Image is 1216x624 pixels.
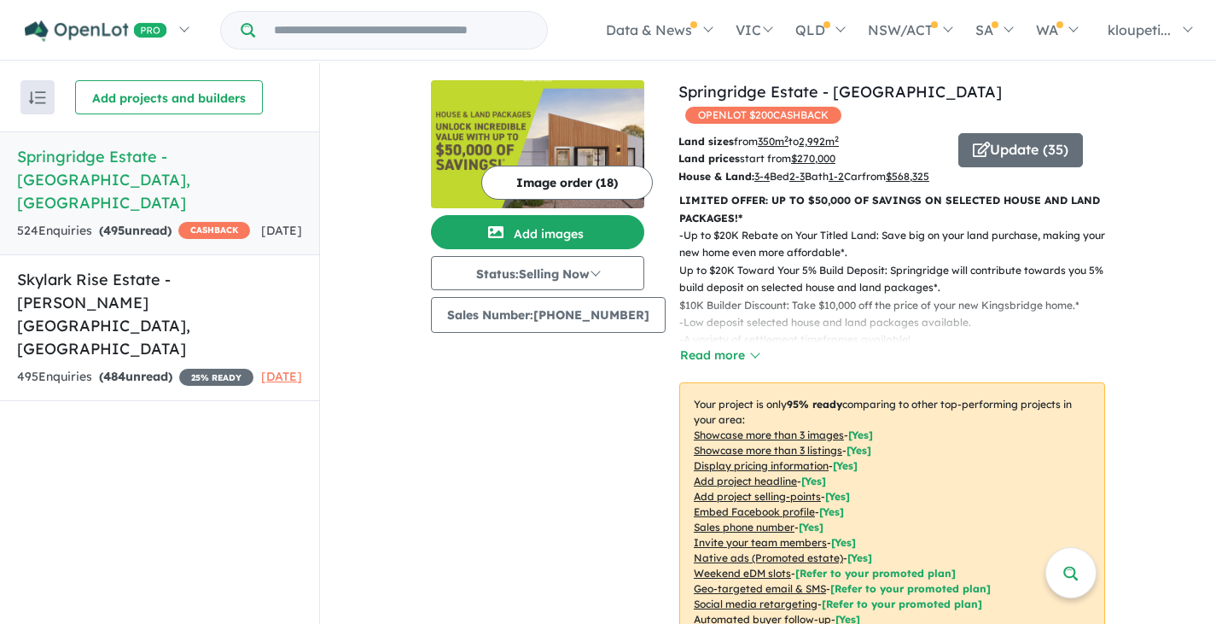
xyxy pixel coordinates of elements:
span: [ Yes ] [847,444,871,457]
span: [ Yes ] [848,429,873,441]
img: Springridge Estate - Wallan [431,80,644,208]
p: - Up to $20K Rebate on Your Titled Land: Save big on your land purchase, making your new home eve... [679,227,1119,314]
span: [Refer to your promoted plan] [795,567,956,580]
p: LIMITED OFFER: UP TO $50,000 OF SAVINGS ON SELECTED HOUSE AND LAND PACKAGES!* [679,192,1105,227]
b: Land sizes [678,135,734,148]
span: OPENLOT $ 200 CASHBACK [685,107,841,124]
button: Read more [679,346,759,365]
p: from [678,133,945,150]
span: [Refer to your promoted plan] [830,582,991,595]
u: Weekend eDM slots [694,567,791,580]
u: $ 568,325 [886,170,929,183]
u: Social media retargeting [694,598,817,610]
p: - Low deposit selected house and land packages available. [679,314,1119,331]
button: Image order (18) [481,166,653,200]
input: Try estate name, suburb, builder or developer [259,12,544,49]
sup: 2 [784,134,788,143]
div: 495 Enquir ies [17,367,253,388]
span: [ Yes ] [825,490,850,503]
u: Invite your team members [694,536,827,549]
span: CASHBACK [178,222,250,239]
button: Add projects and builders [75,80,263,114]
p: - A variety of settlement timeframes available! [679,331,1119,348]
sup: 2 [835,134,839,143]
b: 95 % ready [787,398,842,411]
u: $ 270,000 [791,152,835,165]
img: sort.svg [29,91,46,104]
u: Embed Facebook profile [694,505,815,518]
button: Update (35) [958,133,1083,167]
strong: ( unread) [99,223,172,238]
button: Status:Selling Now [431,256,644,290]
b: Land prices [678,152,740,165]
span: [DATE] [261,223,302,238]
span: [ Yes ] [799,521,823,534]
b: House & Land: [678,170,754,183]
strong: ( unread) [99,369,172,384]
h5: Springridge Estate - [GEOGRAPHIC_DATA] , [GEOGRAPHIC_DATA] [17,145,302,214]
span: 495 [103,223,125,238]
span: to [788,135,839,148]
u: Native ads (Promoted estate) [694,551,843,564]
span: [ Yes ] [801,475,826,487]
a: Springridge Estate - [GEOGRAPHIC_DATA] [678,82,1002,102]
span: [Yes] [847,551,872,564]
u: Add project selling-points [694,490,821,503]
h5: Skylark Rise Estate - [PERSON_NAME][GEOGRAPHIC_DATA] , [GEOGRAPHIC_DATA] [17,268,302,360]
u: Showcase more than 3 images [694,429,844,441]
img: Openlot PRO Logo White [25,20,167,42]
u: 3-4 [754,170,770,183]
span: [ Yes ] [831,536,856,549]
div: 524 Enquir ies [17,221,250,242]
span: kloupeti... [1108,21,1171,38]
u: 350 m [758,135,788,148]
button: Sales Number:[PHONE_NUMBER] [431,297,666,333]
span: [DATE] [261,369,302,384]
p: Bed Bath Car from [678,168,945,185]
p: start from [678,150,945,167]
u: Sales phone number [694,521,794,534]
u: Showcase more than 3 listings [694,444,842,457]
span: [Refer to your promoted plan] [822,598,982,610]
u: 2,992 m [799,135,839,148]
span: [ Yes ] [833,459,858,472]
span: 25 % READY [179,369,253,386]
span: 484 [103,369,125,384]
u: Display pricing information [694,459,829,472]
u: 1-2 [829,170,844,183]
u: 2-3 [789,170,805,183]
u: Add project headline [694,475,797,487]
span: [ Yes ] [819,505,844,518]
button: Add images [431,215,644,249]
u: Geo-targeted email & SMS [694,582,826,595]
